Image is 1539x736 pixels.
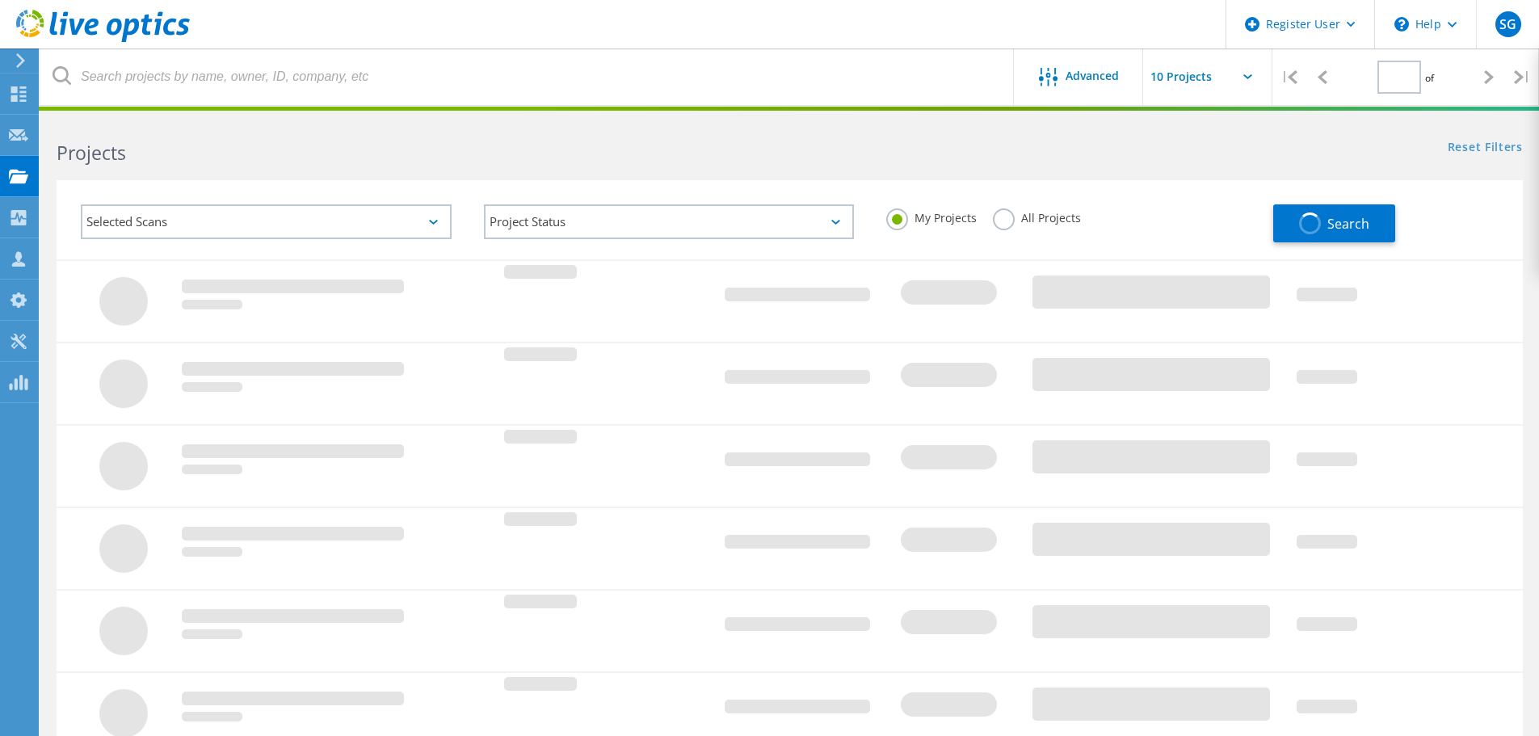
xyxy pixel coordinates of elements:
[1448,141,1523,155] a: Reset Filters
[1506,48,1539,106] div: |
[1327,215,1369,233] span: Search
[1425,71,1434,85] span: of
[1272,48,1306,106] div: |
[484,204,855,239] div: Project Status
[1394,17,1409,32] svg: \n
[16,34,190,45] a: Live Optics Dashboard
[993,208,1081,224] label: All Projects
[81,204,452,239] div: Selected Scans
[40,48,1015,105] input: Search projects by name, owner, ID, company, etc
[57,140,126,166] b: Projects
[1273,204,1395,242] button: Search
[1499,18,1516,31] span: SG
[886,208,977,224] label: My Projects
[1066,70,1119,82] span: Advanced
